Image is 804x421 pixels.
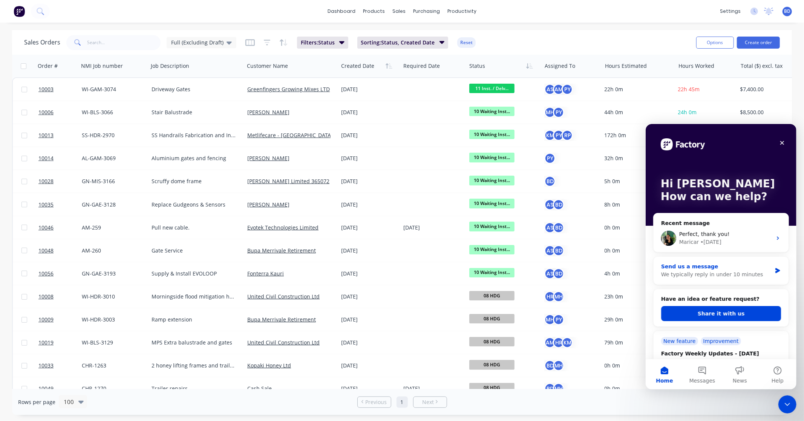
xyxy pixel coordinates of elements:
div: CHR-1263 [82,362,142,369]
a: 10028 [38,170,82,193]
span: 10008 [38,293,54,300]
a: 10056 [38,262,82,285]
div: PY [553,130,564,141]
a: Kopaki Honey Ltd [247,362,291,369]
div: BD [553,245,564,256]
div: BD [544,383,556,394]
div: 2 honey lifting frames and trailer repair works [152,362,237,369]
span: 10035 [38,201,54,208]
a: Bupa Merrivale Retirement [247,247,316,254]
h1: Sales Orders [24,39,60,46]
div: PY [553,314,564,325]
button: ASAMPY [544,84,573,95]
button: HRMH [544,291,564,302]
button: ASBD [544,268,564,279]
div: SS Handrails Fabrication and Install [152,132,237,139]
span: 10 Waiting Inst... [469,222,515,231]
span: Filters: Status [301,39,335,46]
span: 08 HDG [469,337,515,346]
a: 10003 [38,78,82,101]
div: purchasing [409,6,444,17]
a: 10048 [38,239,82,262]
div: 5h 0m [605,178,669,185]
div: [DATE] [403,385,463,392]
div: HR [553,337,564,348]
div: AS [544,245,556,256]
span: Full (Excluding Draft) [171,38,224,46]
div: [DATE] [341,362,397,369]
a: Metlifecare - [GEOGRAPHIC_DATA] [247,132,333,139]
span: Rows per page [18,398,55,406]
button: MHPY [544,107,564,118]
button: Reset [457,37,476,48]
div: productivity [444,6,480,17]
div: MH [544,314,556,325]
div: BD [553,222,564,233]
span: 10 Waiting Inst... [469,153,515,162]
div: [DATE] [341,224,397,231]
div: BD [544,176,556,187]
span: 10 Waiting Inst... [469,245,515,254]
span: 10003 [38,86,54,93]
a: Bupa Merrivale Retirement [247,316,316,323]
div: GN-MIS-3166 [82,178,142,185]
div: Scruffy dome frame [152,178,237,185]
div: [DATE] [341,247,397,254]
div: AS [544,84,556,95]
div: Created Date [341,62,374,70]
div: GN-GAE-3193 [82,270,142,277]
div: AL-GAM-3069 [82,155,142,162]
div: AM [544,337,556,348]
div: Status [469,62,485,70]
span: 08 HDG [469,383,515,392]
a: United Civil Construction Ltd [247,339,320,346]
div: [DATE] [341,86,397,93]
span: 10019 [38,339,54,346]
div: sales [389,6,409,17]
a: 10013 [38,124,82,147]
span: 10014 [38,155,54,162]
div: [DATE] [341,201,397,208]
div: [DATE] [341,385,397,392]
button: Sorting:Status, Created Date [357,37,449,49]
div: Required Date [403,62,440,70]
a: [PERSON_NAME] [247,201,289,208]
div: WI-BLS-3066 [82,109,142,116]
a: [PERSON_NAME] [247,109,289,116]
button: ASBD [544,245,564,256]
span: 24h 0m [678,109,697,116]
ul: Pagination [354,397,450,408]
div: PY [553,107,564,118]
span: 08 HDG [469,314,515,323]
a: Cash Sale [247,385,272,392]
div: Replace Gudgeons & Sensors [152,201,237,208]
span: 08 HDG [469,360,515,369]
div: 0h 0m [605,247,669,254]
div: AS [544,222,556,233]
div: settings [716,6,744,17]
div: [DATE] [341,316,397,323]
div: MH [544,107,556,118]
div: BD [544,360,556,371]
div: RP [562,130,573,141]
img: Factory [14,6,25,17]
span: 10009 [38,316,54,323]
div: 0h 0m [605,224,669,231]
span: BD [784,8,790,15]
div: BD [553,199,564,210]
button: Create order [737,37,780,49]
div: Assigned To [545,62,575,70]
a: [PERSON_NAME] [247,155,289,162]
